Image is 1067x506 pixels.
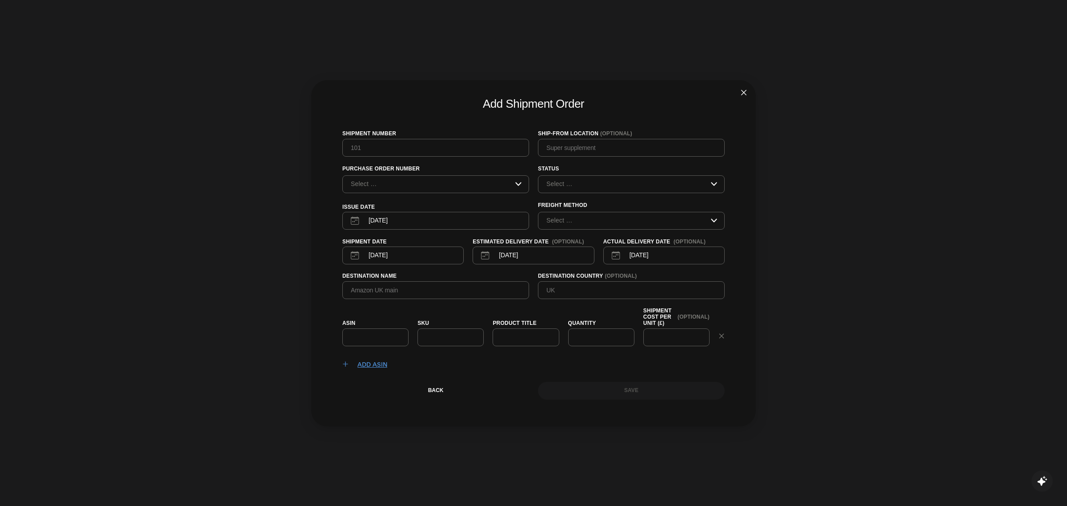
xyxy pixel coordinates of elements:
button: [DATE] [342,247,464,264]
button: plus Add ASIN [342,355,387,372]
p: [DATE] [364,251,388,260]
input: Select … [546,180,711,188]
input: Amazon UK main [350,285,521,295]
label: Freight Method [538,202,725,208]
label: Shipment Date [342,239,464,245]
input: UK [546,285,717,295]
input: Super supplement [546,143,717,153]
button: Back [342,381,529,399]
span: (optional) [674,239,706,245]
span: (optional) [605,273,637,279]
label: Actual Delivery Date [603,239,725,245]
button: [DATE] [342,212,529,230]
span: plus [342,360,349,367]
label: Destination Name [342,273,529,279]
span: (optional) [678,314,710,320]
span: Add ASIN [357,359,387,368]
label: Purchase Order Number [342,166,529,172]
span: (optional) [600,131,632,137]
input: Select … [546,217,711,225]
label: Quantity [568,320,634,326]
label: SKU [417,320,484,326]
label: ASIN [342,320,409,326]
span: close [740,89,747,96]
p: [DATE] [494,251,518,260]
label: Destination Country [538,273,725,279]
span: close [718,333,725,339]
label: Estimated Delivery Date [473,239,594,245]
label: Shipment Number [342,131,529,137]
button: Close [732,80,756,104]
input: 101 [350,143,521,153]
label: Product Title [493,320,559,326]
button: close [718,331,725,340]
button: Save [538,381,725,399]
label: Ship-From Location [538,131,725,137]
button: [DATE] [473,247,594,264]
span: (optional) [552,239,584,245]
p: [DATE] [364,216,388,225]
div: Add Shipment Order [483,96,584,111]
p: [DATE] [625,251,649,260]
label: Shipment Cost per Unit (£) [643,308,710,327]
label: Issue Date [342,204,529,210]
input: Select … [350,180,515,188]
button: [DATE] [603,247,725,264]
label: Status [538,166,725,172]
